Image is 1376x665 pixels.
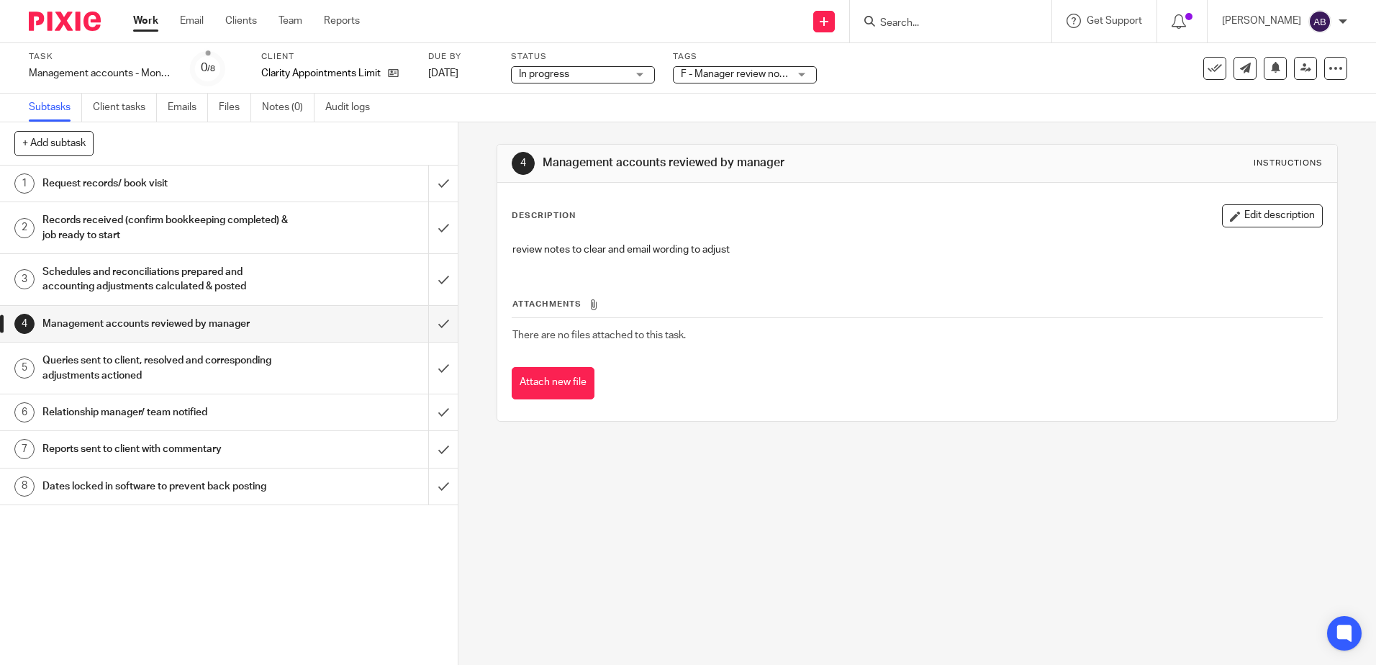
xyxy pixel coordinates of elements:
h1: Request records/ book visit [42,173,290,194]
span: There are no files attached to this task. [512,330,686,340]
a: Email [180,14,204,28]
span: [DATE] [428,68,458,78]
a: Emails [168,94,208,122]
div: 5 [14,358,35,379]
img: svg%3E [1308,10,1331,33]
div: 0 [201,60,215,76]
h1: Schedules and reconciliations prepared and accounting adjustments calculated & posted [42,261,290,298]
button: Attach new file [512,367,594,399]
div: 8 [14,476,35,497]
div: 1 [14,173,35,194]
span: F - Manager review notes to be actioned [681,69,861,79]
img: Pixie [29,12,101,31]
div: 4 [512,152,535,175]
a: Reports [324,14,360,28]
a: Files [219,94,251,122]
div: 3 [14,269,35,289]
a: Subtasks [29,94,82,122]
span: Attachments [512,300,581,308]
p: Description [512,210,576,222]
a: Notes (0) [262,94,314,122]
input: Search [879,17,1008,30]
label: Client [261,51,410,63]
span: In progress [519,69,569,79]
div: 4 [14,314,35,334]
p: [PERSON_NAME] [1222,14,1301,28]
h1: Reports sent to client with commentary [42,438,290,460]
h1: Dates locked in software to prevent back posting [42,476,290,497]
h1: Queries sent to client, resolved and corresponding adjustments actioned [42,350,290,386]
h1: Management accounts reviewed by manager [42,313,290,335]
a: Client tasks [93,94,157,122]
label: Due by [428,51,493,63]
div: Instructions [1254,158,1323,169]
button: + Add subtask [14,131,94,155]
label: Status [511,51,655,63]
button: Edit description [1222,204,1323,227]
a: Audit logs [325,94,381,122]
p: Clarity Appointments Limited [261,66,381,81]
a: Team [279,14,302,28]
div: 6 [14,402,35,422]
a: Clients [225,14,257,28]
span: Get Support [1087,16,1142,26]
label: Task [29,51,173,63]
h1: Records received (confirm bookkeeping completed) & job ready to start [42,209,290,246]
div: 2 [14,218,35,238]
p: review notes to clear and email wording to adjust [512,243,1321,257]
div: Management accounts - Monthly [29,66,173,81]
h1: Relationship manager/ team notified [42,402,290,423]
h1: Management accounts reviewed by manager [543,155,948,171]
label: Tags [673,51,817,63]
small: /8 [207,65,215,73]
a: Work [133,14,158,28]
div: 7 [14,439,35,459]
